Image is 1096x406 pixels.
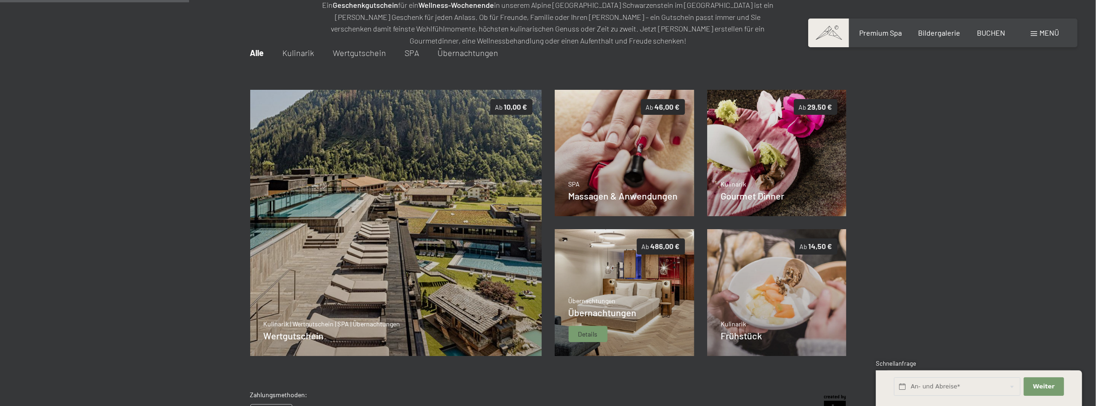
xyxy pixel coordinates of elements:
strong: Wellness-Wochenende [419,0,494,9]
a: Bildergalerie [919,28,961,37]
a: Premium Spa [859,28,902,37]
span: Weiter [1033,382,1055,391]
a: BUCHEN [977,28,1005,37]
strong: Geschenkgutschein [333,0,399,9]
span: Menü [1039,28,1059,37]
span: Schnellanfrage [876,360,916,367]
button: Weiter [1024,377,1064,396]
